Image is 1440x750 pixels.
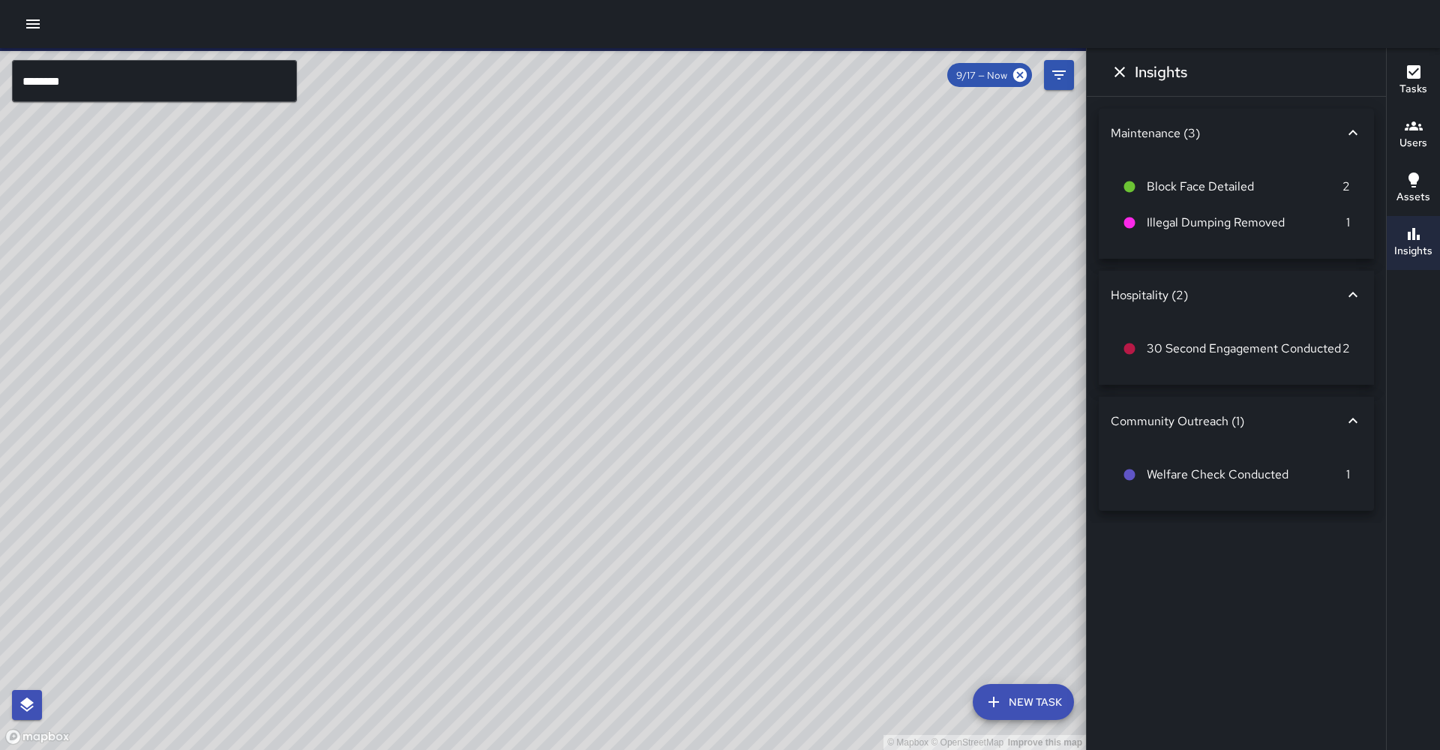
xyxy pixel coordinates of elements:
div: Maintenance (3) [1099,109,1374,157]
div: Community Outreach (1) [1099,397,1374,445]
span: Block Face Detailed [1147,178,1342,196]
span: Illegal Dumping Removed [1147,214,1346,232]
h6: Insights [1394,243,1432,259]
button: Assets [1387,162,1440,216]
div: Community Outreach (1) [1111,413,1344,429]
div: Hospitality (2) [1099,271,1374,319]
button: Users [1387,108,1440,162]
h6: Assets [1396,189,1430,205]
div: Maintenance (3) [1111,125,1344,141]
div: Hospitality (2) [1111,287,1344,303]
button: Insights [1387,216,1440,270]
h6: Tasks [1399,81,1427,97]
button: New Task [973,684,1074,720]
span: Welfare Check Conducted [1147,466,1346,484]
h6: Users [1399,135,1427,151]
button: Dismiss [1105,57,1135,87]
span: 30 Second Engagement Conducted [1147,340,1342,358]
button: Tasks [1387,54,1440,108]
h6: Insights [1135,60,1187,84]
p: 1 [1346,466,1350,484]
p: 2 [1342,178,1350,196]
p: 1 [1346,214,1350,232]
button: Filters [1044,60,1074,90]
p: 2 [1342,340,1350,358]
div: 9/17 — Now [947,63,1032,87]
span: 9/17 — Now [947,69,1016,82]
